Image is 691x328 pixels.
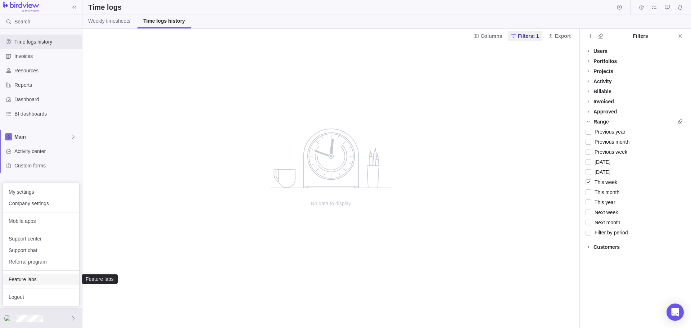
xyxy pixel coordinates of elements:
span: Logout [9,293,73,301]
span: Support center [9,235,73,242]
span: Support chat [9,247,73,254]
span: Referral program [9,258,73,265]
a: Referral program [3,256,79,268]
a: Logout [3,291,79,303]
a: Support chat [3,244,79,256]
span: Feature labs [9,276,73,283]
span: My settings [9,188,73,196]
a: Company settings [3,198,79,209]
div: Feature labs [85,276,114,282]
span: Mobile apps [9,217,73,225]
img: Show [4,315,13,321]
a: My settings [3,186,79,198]
a: Feature labs [3,274,79,285]
a: Support center [3,233,79,244]
a: Mobile apps [3,215,79,227]
div: Chris Tucker [4,314,13,323]
span: Company settings [9,200,73,207]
